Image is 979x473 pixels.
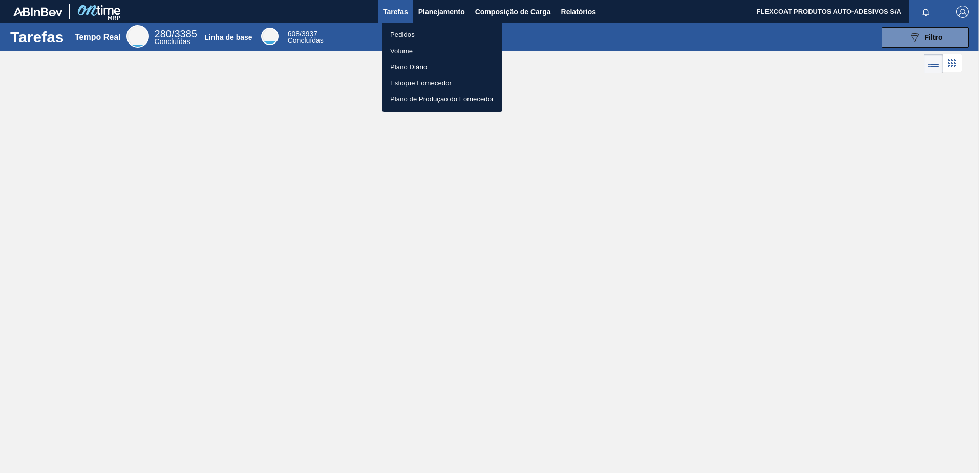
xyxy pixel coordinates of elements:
[382,75,502,92] a: Estoque Fornecedor
[382,59,502,75] a: Plano Diário
[382,27,502,43] a: Pedidos
[382,43,502,59] a: Volume
[382,91,502,107] a: Plano de Produção do Fornecedor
